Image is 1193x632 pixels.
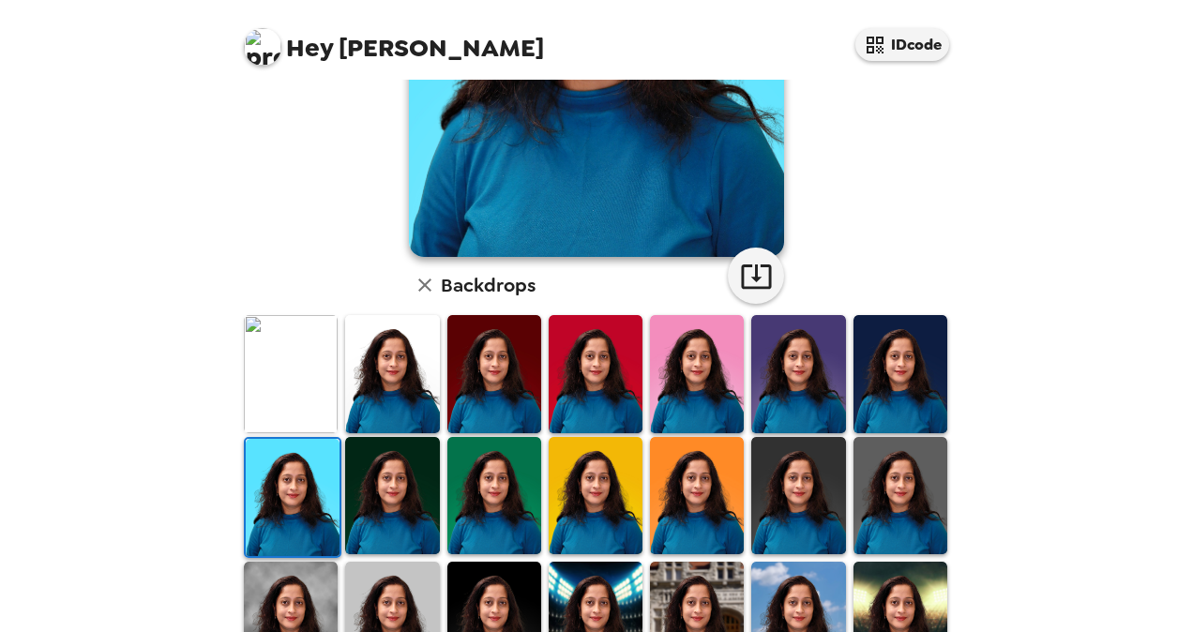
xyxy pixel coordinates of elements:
img: Original [244,315,338,432]
img: profile pic [244,28,281,66]
span: Hey [286,31,333,65]
button: IDcode [855,28,949,61]
span: [PERSON_NAME] [244,19,544,61]
h6: Backdrops [441,270,536,300]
